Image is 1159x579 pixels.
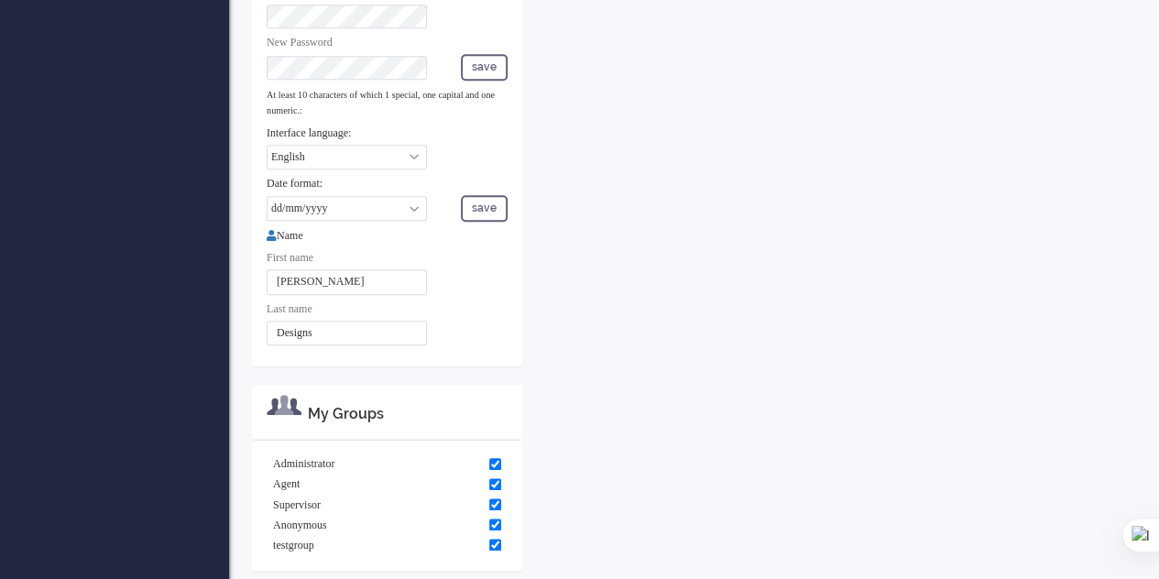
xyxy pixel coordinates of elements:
[267,251,313,264] span: First name
[273,476,300,492] span: Agent
[273,497,321,513] span: Supervisor
[461,195,508,222] button: save
[267,90,495,115] small: At least 10 characters of which 1 special, one capital and one numeric.:
[461,54,508,81] button: save
[267,176,508,191] div: Date format:
[267,36,333,49] span: New Password
[308,404,508,425] div: My Groups
[267,395,301,415] img: ic_m_group.svg
[7,7,520,38] body: Rich Text Area. Press ALT-0 for help.
[267,126,508,141] div: Interface language:
[273,456,334,472] span: Administrator
[267,228,508,244] div: Name
[273,518,327,533] span: Anonymous
[267,302,312,315] span: Last name
[273,538,314,553] span: testgroup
